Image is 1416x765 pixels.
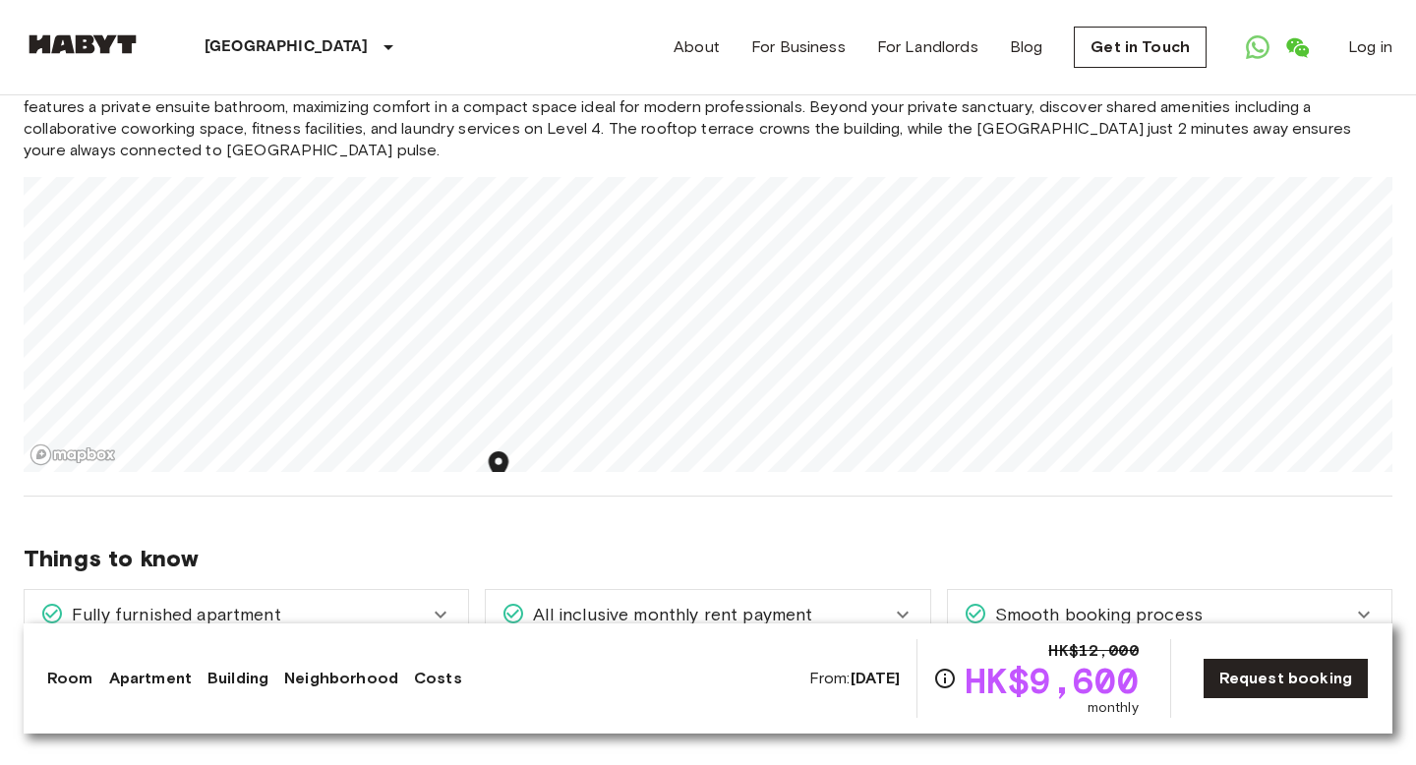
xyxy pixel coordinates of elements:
[965,663,1139,698] span: HK$9,600
[24,75,1392,161] span: Experience contemporary urban living at this [GEOGRAPHIC_DATA] property, perfectly positioned in ...
[284,667,398,690] a: Neighborhood
[25,590,468,639] div: Fully furnished apartment
[1348,35,1392,59] a: Log in
[29,443,116,466] a: Mapbox logo
[1277,28,1317,67] a: Open WeChat
[24,544,1392,573] span: Things to know
[24,177,1392,472] canvas: Map
[674,35,720,59] a: About
[1088,698,1139,718] span: monthly
[207,667,268,690] a: Building
[482,448,516,489] div: Map marker
[414,667,462,690] a: Costs
[1238,28,1277,67] a: Open WhatsApp
[109,667,192,690] a: Apartment
[809,668,901,689] span: From:
[1203,658,1369,699] a: Request booking
[1010,35,1043,59] a: Blog
[851,669,901,687] b: [DATE]
[205,35,369,59] p: [GEOGRAPHIC_DATA]
[47,667,93,690] a: Room
[486,590,929,639] div: All inclusive monthly rent payment
[933,667,957,690] svg: Check cost overview for full price breakdown. Please note that discounts apply to new joiners onl...
[751,35,846,59] a: For Business
[64,602,281,627] span: Fully furnished apartment
[948,590,1391,639] div: Smooth booking process
[1074,27,1207,68] a: Get in Touch
[1048,639,1138,663] span: HK$12,000
[525,602,812,627] span: All inclusive monthly rent payment
[24,34,142,54] img: Habyt
[987,602,1203,627] span: Smooth booking process
[877,35,978,59] a: For Landlords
